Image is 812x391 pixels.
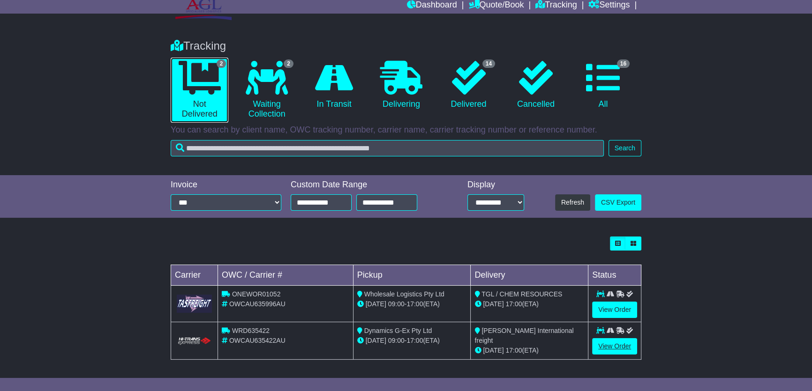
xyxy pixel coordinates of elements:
a: View Order [592,338,637,354]
span: 17:00 [406,337,423,344]
span: [DATE] [366,337,386,344]
span: 17:00 [505,300,522,308]
span: [DATE] [483,347,504,354]
div: Invoice [171,180,281,190]
div: (ETA) [474,346,584,355]
span: TGL / CHEM RESOURCES [481,290,562,298]
div: Tracking [166,39,646,53]
span: 2 [217,59,226,68]
div: Display [467,180,524,190]
a: 14 Delivered [440,58,497,113]
a: CSV Export [595,194,641,211]
td: Carrier [171,265,218,286]
img: GetCarrierServiceLogo [177,295,212,313]
span: WRD635422 [232,327,270,334]
a: In Transit [305,58,363,113]
span: 17:00 [406,300,423,308]
td: Pickup [353,265,471,286]
span: Dynamics G-Ex Pty Ltd [364,327,432,334]
td: OWC / Carrier # [218,265,353,286]
span: 14 [482,59,495,68]
button: Search [609,140,641,156]
a: View Order [592,302,637,318]
a: Delivering [372,58,430,113]
span: [PERSON_NAME] International freight [474,327,573,344]
span: ONEWOR01052 [232,290,280,298]
div: (ETA) [474,299,584,309]
img: HiTrans.png [177,337,212,346]
a: 2 Waiting Collection [238,58,295,123]
td: Delivery [471,265,588,286]
p: You can search by client name, OWC tracking number, carrier name, carrier tracking number or refe... [171,125,641,135]
span: OWCAU635996AU [229,300,286,308]
div: - (ETA) [357,299,467,309]
span: OWCAU635422AU [229,337,286,344]
div: Custom Date Range [291,180,441,190]
span: [DATE] [366,300,386,308]
span: 16 [617,59,630,68]
a: 2 Not Delivered [171,58,228,123]
a: Cancelled [507,58,564,113]
span: Wholesale Logistics Pty Ltd [364,290,444,298]
td: Status [588,265,641,286]
span: [DATE] [483,300,504,308]
span: 2 [284,59,293,68]
a: 16 All [574,58,632,113]
div: - (ETA) [357,336,467,346]
span: 09:00 [388,300,405,308]
span: 17:00 [505,347,522,354]
span: 09:00 [388,337,405,344]
button: Refresh [555,194,590,211]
